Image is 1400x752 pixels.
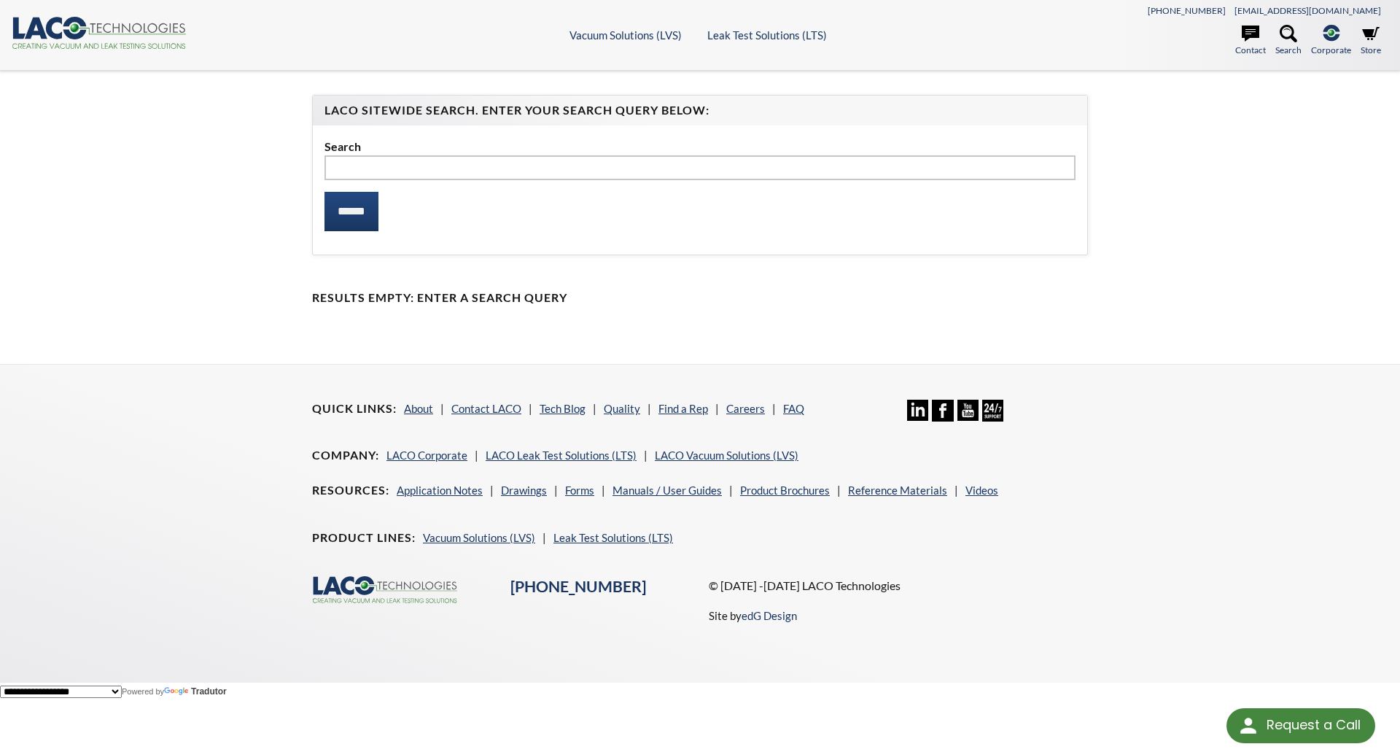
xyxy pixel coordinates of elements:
img: round button [1237,714,1260,737]
h4: Company [312,448,379,463]
a: Quality [604,402,640,415]
a: Drawings [501,484,547,497]
p: Site by [709,607,797,624]
div: Request a Call [1267,708,1361,742]
label: Search [324,137,1076,156]
h4: Quick Links [312,401,397,416]
a: Tradutor [164,686,227,697]
h4: Product Lines [312,530,416,546]
span: Corporate [1311,43,1351,57]
div: Request a Call [1226,708,1375,743]
img: 24/7 Support Icon [982,400,1003,421]
a: Leak Test Solutions (LTS) [707,28,827,42]
a: edG Design [742,609,797,622]
a: About [404,402,433,415]
a: LACO Vacuum Solutions (LVS) [655,449,798,462]
h4: Results Empty: Enter a Search Query [312,290,1088,306]
a: Application Notes [397,484,483,497]
a: Store [1361,25,1381,57]
a: [PHONE_NUMBER] [1148,5,1226,16]
a: Tech Blog [540,402,586,415]
img: Google Tradutor [164,687,191,697]
h4: Resources [312,483,389,498]
a: Reference Materials [848,484,947,497]
a: Leak Test Solutions (LTS) [553,531,673,544]
a: LACO Corporate [386,449,467,462]
a: LACO Leak Test Solutions (LTS) [486,449,637,462]
a: Videos [965,484,998,497]
a: Find a Rep [658,402,708,415]
a: [EMAIL_ADDRESS][DOMAIN_NAME] [1234,5,1381,16]
a: Manuals / User Guides [612,484,722,497]
a: FAQ [783,402,804,415]
a: [PHONE_NUMBER] [510,577,646,596]
a: 24/7 Support [982,411,1003,424]
a: Search [1275,25,1302,57]
a: Vacuum Solutions (LVS) [569,28,682,42]
a: Forms [565,484,594,497]
a: Product Brochures [740,484,830,497]
a: Contact [1235,25,1266,57]
h4: LACO Sitewide Search. Enter your Search Query Below: [324,103,1076,118]
p: © [DATE] -[DATE] LACO Technologies [709,576,1088,595]
a: Contact LACO [451,402,521,415]
a: Vacuum Solutions (LVS) [423,531,535,544]
a: Careers [726,402,765,415]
